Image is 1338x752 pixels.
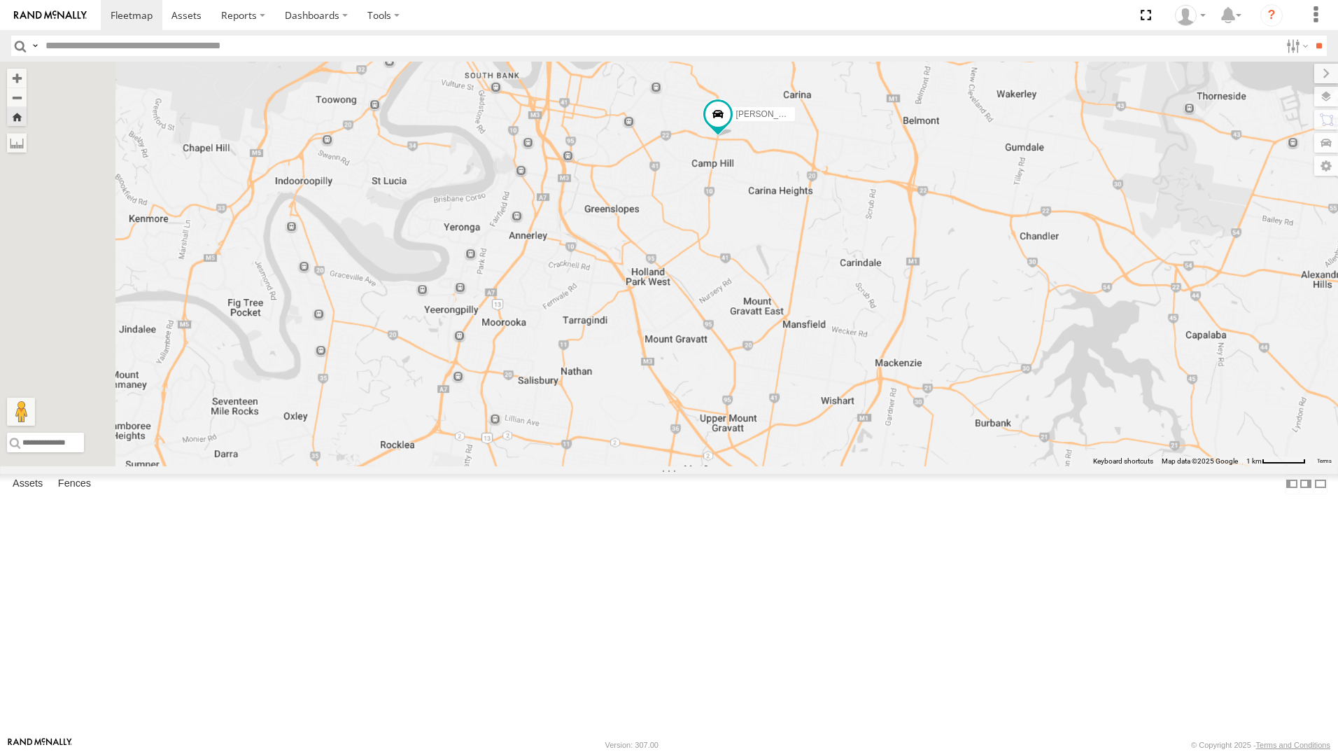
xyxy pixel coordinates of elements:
a: Terms (opens in new tab) [1317,459,1332,464]
button: Zoom Home [7,107,27,126]
i: ? [1260,4,1283,27]
label: Fences [51,474,98,494]
img: rand-logo.svg [14,11,87,20]
button: Zoom out [7,88,27,107]
a: Terms and Conditions [1256,741,1330,749]
span: [PERSON_NAME] [736,110,805,120]
label: Hide Summary Table [1314,474,1328,494]
label: Search Query [29,36,41,56]
div: Marco DiBenedetto [1170,5,1211,26]
button: Drag Pegman onto the map to open Street View [7,398,35,426]
label: Measure [7,133,27,153]
button: Keyboard shortcuts [1093,457,1153,466]
span: 1 km [1246,457,1262,465]
button: Zoom in [7,69,27,88]
label: Dock Summary Table to the Left [1285,474,1299,494]
a: Visit our Website [8,738,72,752]
div: © Copyright 2025 - [1191,741,1330,749]
label: Assets [6,474,50,494]
label: Search Filter Options [1281,36,1311,56]
label: Map Settings [1314,156,1338,176]
span: Map data ©2025 Google [1162,457,1238,465]
label: Dock Summary Table to the Right [1299,474,1313,494]
button: Map Scale: 1 km per 59 pixels [1242,457,1310,466]
div: Version: 307.00 [605,741,659,749]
